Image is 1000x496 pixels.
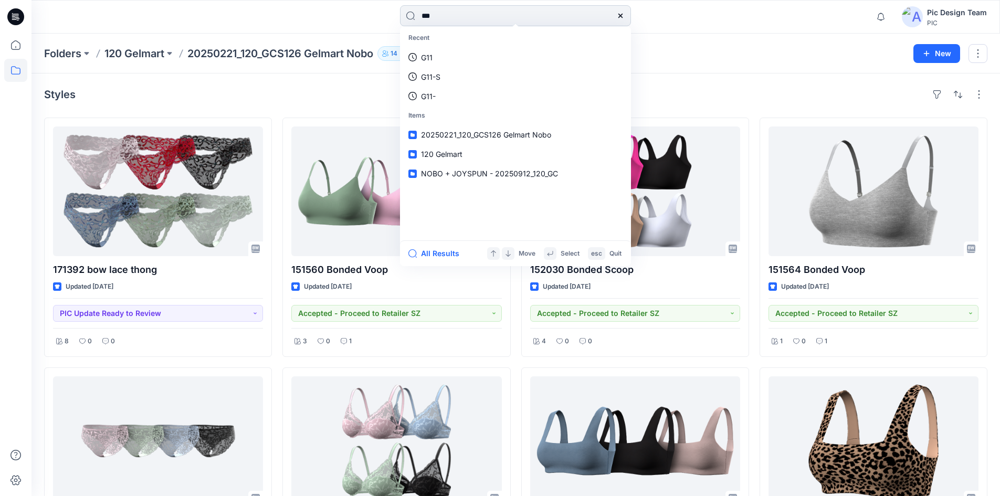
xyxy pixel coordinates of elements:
a: 20250221_120_GCS126 Gelmart Nobo [402,125,629,144]
p: 20250221_120_GCS126 Gelmart Nobo [187,46,373,61]
img: avatar [902,6,923,27]
a: 120 Gelmart [104,46,164,61]
p: Updated [DATE] [66,281,113,292]
p: G11 [421,52,433,63]
p: G11- [421,91,436,102]
h4: Styles [44,88,76,101]
a: 151560 Bonded Voop [291,126,501,256]
p: 0 [565,336,569,347]
div: PIC [927,19,987,27]
p: 0 [88,336,92,347]
p: 151560 Bonded Voop [291,262,501,277]
p: 0 [802,336,806,347]
span: 20250221_120_GCS126 Gelmart Nobo [421,130,551,139]
p: 1 [825,336,827,347]
p: 1 [780,336,783,347]
p: Updated [DATE] [781,281,829,292]
a: 151564 Bonded Voop [769,126,978,256]
p: Updated [DATE] [304,281,352,292]
p: Updated [DATE] [543,281,591,292]
p: 4 [542,336,546,347]
span: NOBO + JOYSPUN - 20250912_120_GC [421,169,558,178]
a: G11-S [402,67,629,87]
p: Move [519,248,535,259]
p: 171392 bow lace thong [53,262,263,277]
a: NOBO + JOYSPUN - 20250912_120_GC [402,164,629,183]
p: 8 [65,336,69,347]
a: 120 Gelmart [402,144,629,164]
p: G11-S [421,71,440,82]
button: 14 [377,46,410,61]
span: 120 Gelmart [421,150,462,159]
a: G11 [402,48,629,67]
a: G11- [402,87,629,106]
a: Folders [44,46,81,61]
div: Pic Design Team [927,6,987,19]
p: 151564 Bonded Voop [769,262,978,277]
p: 14 [391,48,397,59]
p: Recent [402,28,629,48]
p: 152030 Bonded Scoop [530,262,740,277]
p: 1 [349,336,352,347]
button: New [913,44,960,63]
p: 0 [588,336,592,347]
p: Items [402,106,629,125]
a: 171392 bow lace thong [53,126,263,256]
p: Quit [609,248,622,259]
p: 0 [111,336,115,347]
button: All Results [408,247,466,260]
p: 0 [326,336,330,347]
a: 152030 Bonded Scoop [530,126,740,256]
p: Select [561,248,580,259]
p: esc [591,248,602,259]
p: 3 [303,336,307,347]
